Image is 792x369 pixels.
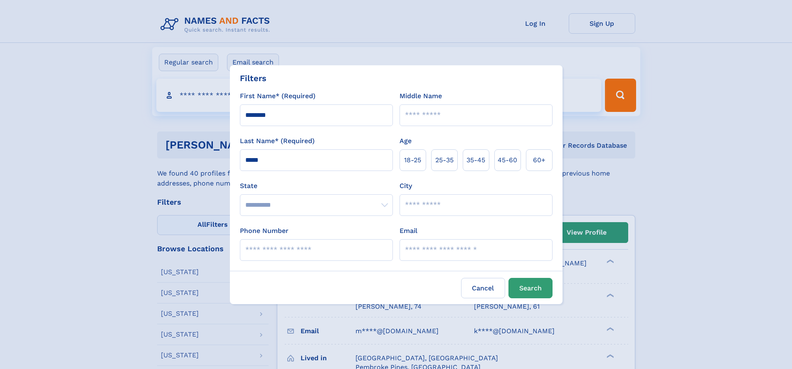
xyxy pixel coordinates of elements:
[400,226,417,236] label: Email
[404,155,421,165] span: 18‑25
[240,91,316,101] label: First Name* (Required)
[240,72,266,84] div: Filters
[533,155,545,165] span: 60+
[400,181,412,191] label: City
[240,181,393,191] label: State
[400,136,412,146] label: Age
[508,278,553,298] button: Search
[461,278,505,298] label: Cancel
[498,155,517,165] span: 45‑60
[435,155,454,165] span: 25‑35
[240,226,289,236] label: Phone Number
[240,136,315,146] label: Last Name* (Required)
[466,155,485,165] span: 35‑45
[400,91,442,101] label: Middle Name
